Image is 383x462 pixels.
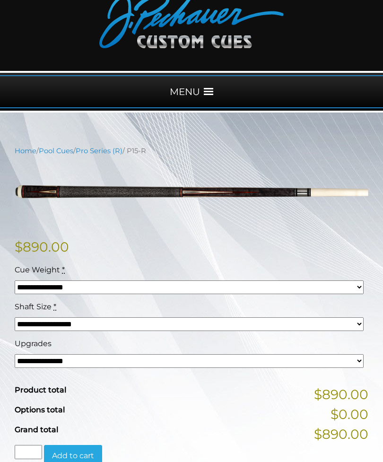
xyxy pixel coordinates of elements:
[15,265,60,274] span: Cue Weight
[15,239,23,255] span: $
[15,147,36,155] a: Home
[15,163,368,222] img: P15-N.png
[331,404,368,424] span: $0.00
[15,385,66,394] span: Product total
[15,405,65,414] span: Options total
[76,147,122,155] a: Pro Series (R)
[15,146,368,156] nav: Breadcrumb
[15,339,52,348] span: Upgrades
[314,424,368,444] span: $890.00
[314,384,368,404] span: $890.00
[15,302,52,311] span: Shaft Size
[53,302,56,311] abbr: required
[15,445,42,459] input: Product quantity
[39,147,73,155] a: Pool Cues
[62,265,65,274] abbr: required
[15,425,58,434] span: Grand total
[15,239,69,255] bdi: 890.00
